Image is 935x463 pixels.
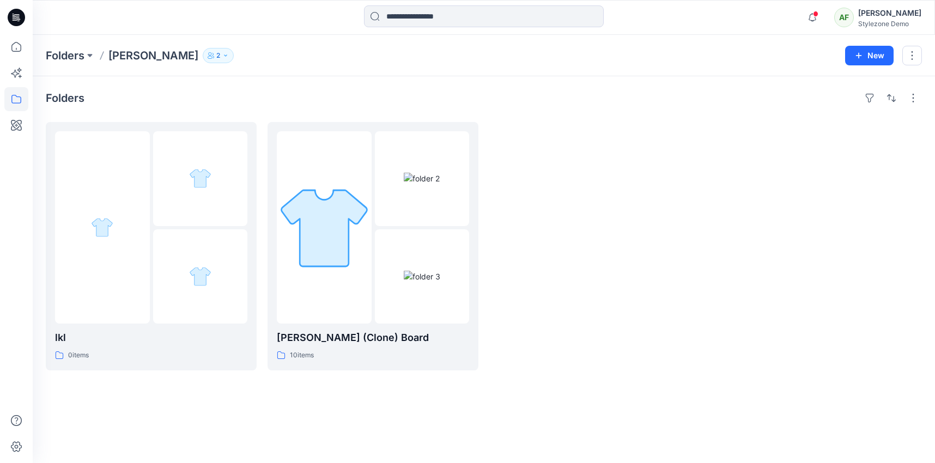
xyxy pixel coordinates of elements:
[216,50,220,62] p: 2
[845,46,894,65] button: New
[46,122,257,370] a: folder 1folder 2folder 3lkl0items
[46,48,84,63] a: Folders
[189,265,211,288] img: folder 3
[404,173,440,184] img: folder 2
[858,7,921,20] div: [PERSON_NAME]
[108,48,198,63] p: [PERSON_NAME]
[203,48,234,63] button: 2
[46,92,84,105] h4: Folders
[68,350,89,361] p: 0 items
[404,271,440,282] img: folder 3
[189,167,211,190] img: folder 2
[858,20,921,28] div: Stylezone Demo
[834,8,854,27] div: AF
[277,330,469,345] p: [PERSON_NAME] (Clone) Board
[277,180,372,275] img: folder 1
[91,216,113,239] img: folder 1
[268,122,478,370] a: folder 1folder 2folder 3[PERSON_NAME] (Clone) Board10items
[55,330,247,345] p: lkl
[290,350,314,361] p: 10 items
